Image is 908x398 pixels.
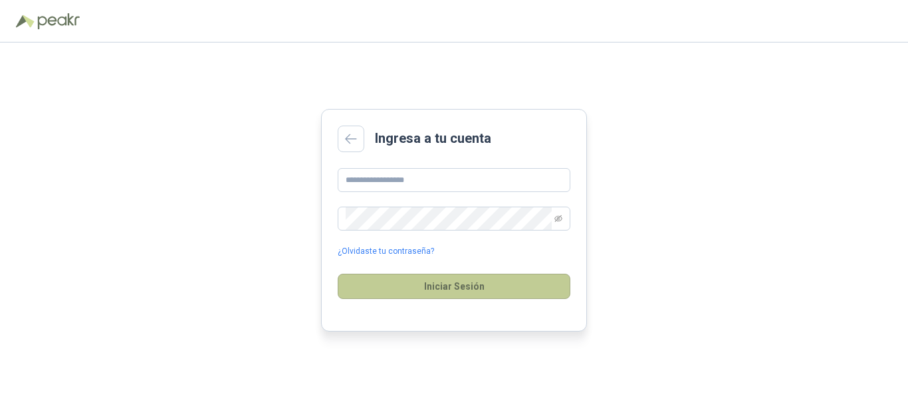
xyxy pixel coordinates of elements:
[338,245,434,258] a: ¿Olvidaste tu contraseña?
[338,274,570,299] button: Iniciar Sesión
[37,13,80,29] img: Peakr
[375,128,491,149] h2: Ingresa a tu cuenta
[16,15,35,28] img: Logo
[554,215,562,223] span: eye-invisible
